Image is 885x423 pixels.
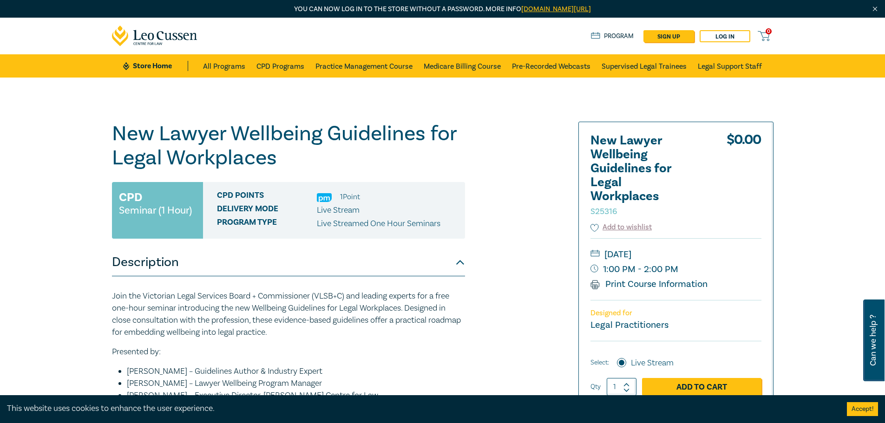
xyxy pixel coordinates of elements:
[317,218,440,230] p: Live Streamed One Hour Seminars
[256,54,304,78] a: CPD Programs
[602,54,687,78] a: Supervised Legal Trainees
[847,402,878,416] button: Accept cookies
[590,358,609,368] span: Select:
[871,5,879,13] img: Close
[590,206,617,217] small: S25316
[590,382,601,392] label: Qty
[424,54,501,78] a: Medicare Billing Course
[317,205,360,215] span: Live Stream
[607,378,636,396] input: 1
[766,28,772,34] span: 0
[631,357,674,369] label: Live Stream
[590,134,693,217] h2: New Lawyer Wellbeing Guidelines for Legal Workplaces
[217,218,317,230] span: Program type
[642,378,761,396] a: Add to Cart
[217,191,317,203] span: CPD Points
[590,222,652,233] button: Add to wishlist
[315,54,413,78] a: Practice Management Course
[112,122,465,170] h1: New Lawyer Wellbeing Guidelines for Legal Workplaces
[112,346,465,358] p: Presented by:
[521,5,591,13] a: [DOMAIN_NAME][URL]
[869,305,878,376] span: Can we help ?
[203,54,245,78] a: All Programs
[643,30,694,42] a: sign up
[698,54,762,78] a: Legal Support Staff
[727,134,761,222] div: $ 0.00
[591,31,634,41] a: Program
[340,191,360,203] li: 1 Point
[590,319,669,331] small: Legal Practitioners
[590,247,761,262] small: [DATE]
[112,290,465,338] p: Join the Victorian Legal Services Board + Commissioner (VLSB+C) and leading experts for a free on...
[590,278,708,290] a: Print Course Information
[123,61,188,71] a: Store Home
[112,248,465,276] button: Description
[112,4,774,14] p: You can now log in to the store without a password. More info
[127,377,465,390] li: [PERSON_NAME] – Lawyer Wellbeing Program Manager
[590,262,761,277] small: 1:00 PM - 2:00 PM
[7,403,833,415] div: This website uses cookies to enhance the user experience.
[119,189,142,206] h3: CPD
[590,309,761,318] p: Designed for
[317,193,332,202] img: Practice Management & Business Skills
[127,390,465,402] li: [PERSON_NAME] – Executive Director, [PERSON_NAME] Centre for Law
[127,365,465,377] li: [PERSON_NAME] – Guidelines Author & Industry Expert
[512,54,590,78] a: Pre-Recorded Webcasts
[700,30,750,42] a: Log in
[217,204,317,216] span: Delivery Mode
[119,206,192,215] small: Seminar (1 Hour)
